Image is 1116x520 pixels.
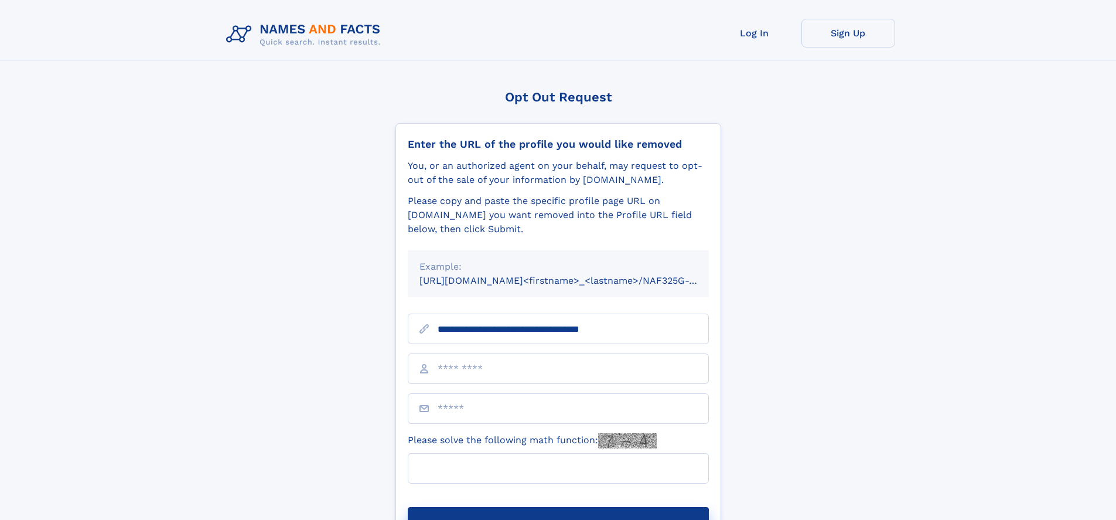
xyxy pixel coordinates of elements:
label: Please solve the following math function: [408,433,657,448]
a: Sign Up [801,19,895,47]
div: Example: [419,260,697,274]
div: Opt Out Request [395,90,721,104]
div: Please copy and paste the specific profile page URL on [DOMAIN_NAME] you want removed into the Pr... [408,194,709,236]
img: Logo Names and Facts [221,19,390,50]
small: [URL][DOMAIN_NAME]<firstname>_<lastname>/NAF325G-xxxxxxxx [419,275,731,286]
div: Enter the URL of the profile you would like removed [408,138,709,151]
div: You, or an authorized agent on your behalf, may request to opt-out of the sale of your informatio... [408,159,709,187]
a: Log In [708,19,801,47]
